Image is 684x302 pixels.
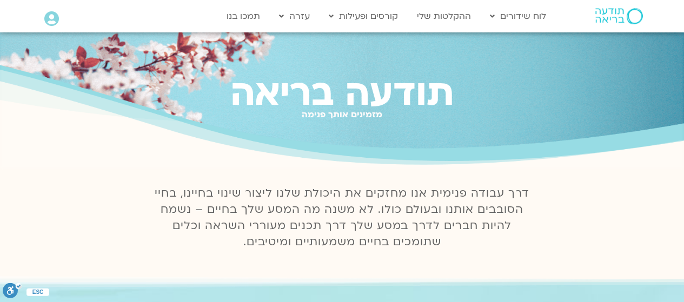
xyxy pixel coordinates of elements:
[323,6,403,26] a: קורסים ופעילות
[484,6,552,26] a: לוח שידורים
[274,6,315,26] a: עזרה
[595,8,643,24] img: תודעה בריאה
[411,6,476,26] a: ההקלטות שלי
[221,6,265,26] a: תמכו בנו
[149,185,536,250] p: דרך עבודה פנימית אנו מחזקים את היכולת שלנו ליצור שינוי בחיינו, בחיי הסובבים אותנו ובעולם כולו. לא...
